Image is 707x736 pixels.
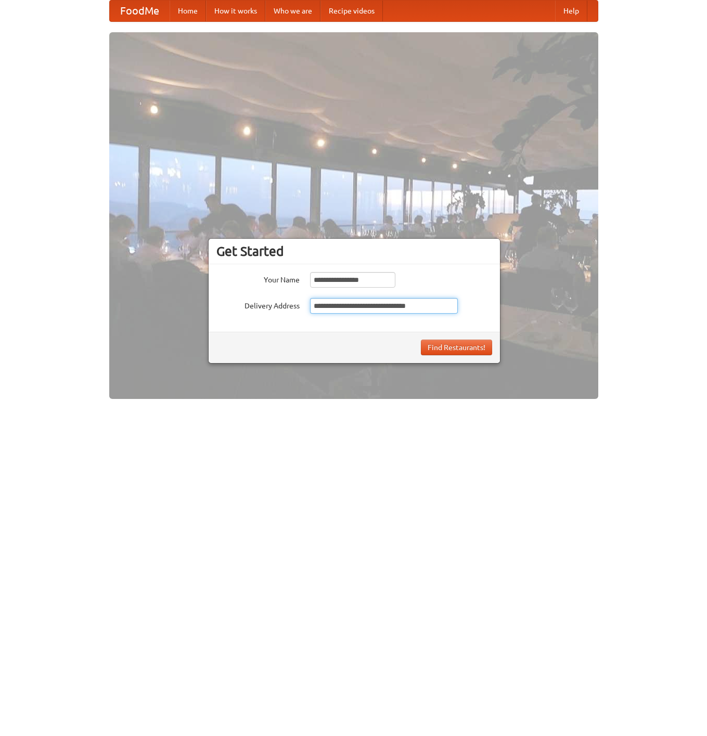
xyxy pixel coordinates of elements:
a: FoodMe [110,1,170,21]
button: Find Restaurants! [421,340,492,355]
label: Delivery Address [216,298,300,311]
a: Home [170,1,206,21]
a: Who we are [265,1,320,21]
a: Help [555,1,587,21]
a: Recipe videos [320,1,383,21]
label: Your Name [216,272,300,285]
a: How it works [206,1,265,21]
h3: Get Started [216,243,492,259]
